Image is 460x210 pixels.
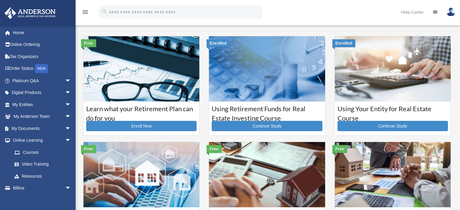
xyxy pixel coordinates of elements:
a: Home [4,27,80,39]
div: Free [207,145,222,153]
div: Enrolled [207,39,230,47]
a: Billingarrow_drop_down [4,182,80,194]
img: User Pic [446,8,455,16]
div: Enrolled [332,39,355,47]
a: Continue Study [338,121,448,131]
div: Free [81,39,96,47]
h3: Using Your Entity for Real Estate Course [338,104,448,119]
a: Online Ordering [4,39,80,51]
div: Free [81,145,96,153]
span: arrow_drop_down [65,111,77,123]
i: search [101,8,108,15]
a: Enroll Now [86,121,197,131]
a: Platinum Q&Aarrow_drop_down [4,75,80,87]
span: arrow_drop_down [65,182,77,195]
span: arrow_drop_down [65,87,77,99]
a: Continue Study [212,121,322,131]
a: Digital Productsarrow_drop_down [4,87,80,99]
a: My Entitiesarrow_drop_down [4,99,80,111]
div: NEW [35,64,48,73]
a: My Documentsarrow_drop_down [4,122,80,134]
h3: Learn what your Retirement Plan can do for you [86,104,197,119]
a: Courses [8,146,77,158]
span: arrow_drop_down [65,75,77,87]
div: Free [332,145,347,153]
img: Anderson Advisors Platinum Portal [3,7,57,19]
a: Tax Organizers [4,50,80,63]
h3: Using Retirement Funds for Real Estate Investing Course [212,104,322,119]
span: arrow_drop_down [65,134,77,147]
a: My Anderson Teamarrow_drop_down [4,111,80,123]
span: arrow_drop_down [65,99,77,111]
a: Video Training [8,158,80,170]
a: Order StatusNEW [4,63,80,75]
span: arrow_drop_down [65,122,77,135]
a: Resources [8,170,80,182]
a: Online Learningarrow_drop_down [4,134,80,147]
i: menu [82,8,89,16]
a: menu [82,11,89,16]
